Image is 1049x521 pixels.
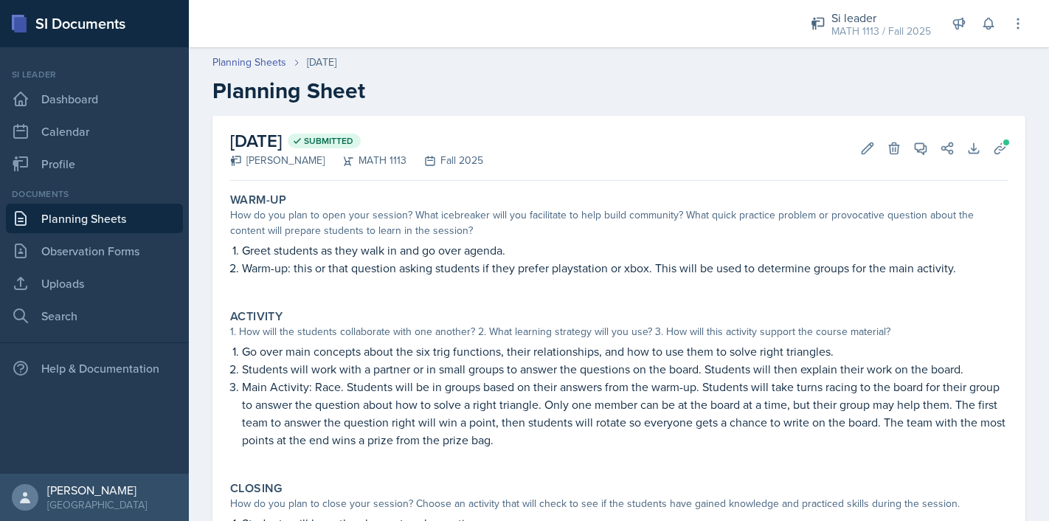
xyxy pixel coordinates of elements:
[325,153,406,168] div: MATH 1113
[831,9,931,27] div: Si leader
[6,117,183,146] a: Calendar
[47,483,147,497] div: [PERSON_NAME]
[230,153,325,168] div: [PERSON_NAME]
[230,128,483,154] h2: [DATE]
[212,55,286,70] a: Planning Sheets
[230,193,287,207] label: Warm-Up
[6,269,183,298] a: Uploads
[6,204,183,233] a: Planning Sheets
[242,241,1008,259] p: Greet students as they walk in and go over agenda.
[230,207,1008,238] div: How do you plan to open your session? What icebreaker will you facilitate to help build community...
[230,324,1008,339] div: 1. How will the students collaborate with one another? 2. What learning strategy will you use? 3....
[6,187,183,201] div: Documents
[242,259,1008,277] p: Warm-up: this or that question asking students if they prefer playstation or xbox. This will be u...
[47,497,147,512] div: [GEOGRAPHIC_DATA]
[242,360,1008,378] p: Students will work with a partner or in small groups to answer the questions on the board. Studen...
[6,301,183,331] a: Search
[6,149,183,179] a: Profile
[6,353,183,383] div: Help & Documentation
[230,496,1008,511] div: How do you plan to close your session? Choose an activity that will check to see if the students ...
[230,481,283,496] label: Closing
[212,77,1025,104] h2: Planning Sheet
[831,24,931,39] div: MATH 1113 / Fall 2025
[242,342,1008,360] p: Go over main concepts about the six trig functions, their relationships, and how to use them to s...
[304,135,353,147] span: Submitted
[6,68,183,81] div: Si leader
[406,153,483,168] div: Fall 2025
[307,55,336,70] div: [DATE]
[6,84,183,114] a: Dashboard
[6,236,183,266] a: Observation Forms
[242,378,1008,449] p: Main Activity: Race. Students will be in groups based on their answers from the warm-up. Students...
[230,309,283,324] label: Activity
